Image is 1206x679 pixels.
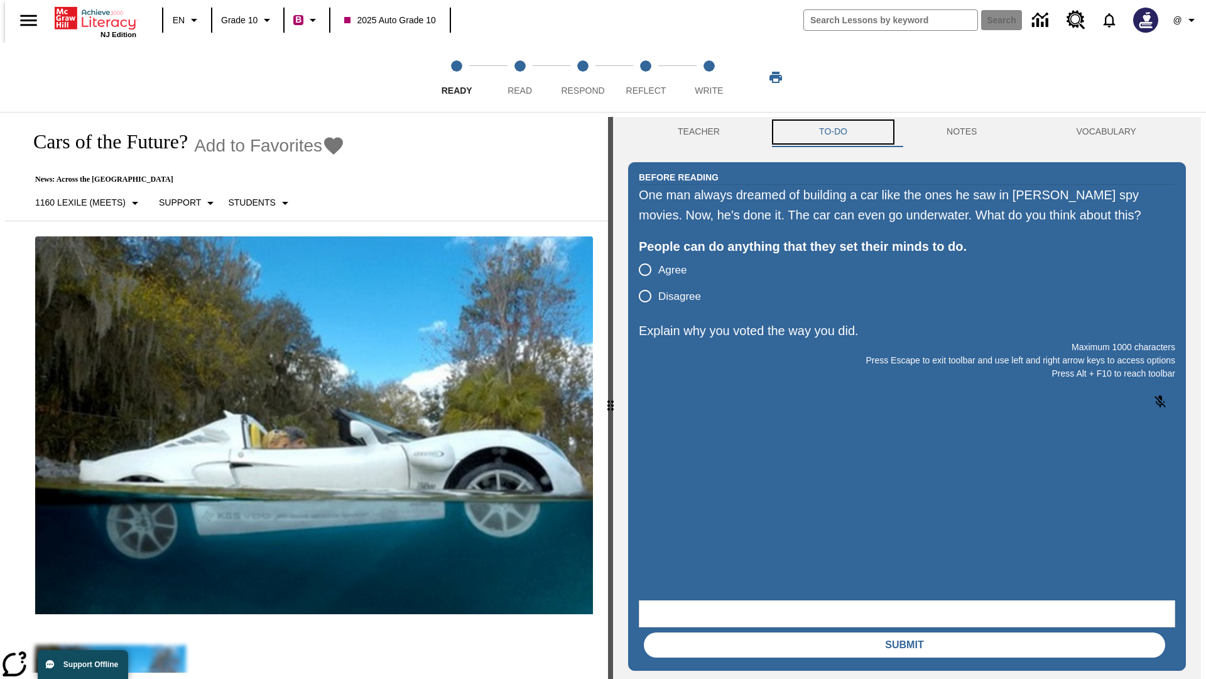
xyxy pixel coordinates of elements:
input: search field [804,10,977,30]
div: poll [639,257,711,309]
p: Support [159,196,201,209]
button: VOCABULARY [1026,117,1186,147]
span: Disagree [658,289,701,305]
button: Open side menu [10,2,47,39]
button: Grade: Grade 10, Select a grade [216,9,280,31]
button: Reflect step 4 of 5 [609,43,682,112]
a: Data Center [1024,3,1059,38]
div: Press Enter or Spacebar and then press right and left arrow keys to move the slider [608,117,613,679]
p: Students [228,196,275,209]
button: Click to activate and allow voice recognition [1145,387,1175,417]
p: Explain why you voted the way you did. [639,321,1175,341]
span: Add to Favorites [194,136,322,156]
span: 2025 Auto Grade 10 [344,14,435,27]
button: Select Student [223,192,297,214]
span: Reflect [626,86,666,96]
a: Resource Center, Will open in new tab [1059,3,1093,37]
button: Write step 5 of 5 [673,43,746,112]
p: 1160 Lexile (Meets) [35,196,126,209]
img: Avatar [1133,8,1158,33]
div: Instructional Panel Tabs [628,117,1186,147]
span: EN [173,14,185,27]
div: activity [613,117,1201,679]
button: Support Offline [38,650,128,679]
p: Press Alt + F10 to reach toolbar [639,367,1175,380]
a: Notifications [1093,4,1126,36]
button: NOTES [897,117,1026,147]
span: @ [1173,14,1182,27]
div: One man always dreamed of building a car like the ones he saw in [PERSON_NAME] spy movies. Now, h... [639,185,1175,225]
span: Respond [561,86,604,96]
button: Boost Class color is violet red. Change class color [288,9,325,31]
span: Grade 10 [221,14,258,27]
body: Explain why you voted the way you did. Maximum 1000 characters Press Alt + F10 to reach toolbar P... [5,10,183,21]
button: Submit [644,632,1165,658]
div: Home [55,4,136,38]
span: Write [695,86,723,96]
button: Add to Favorites - Cars of the Future? [194,135,345,157]
div: People can do anything that they set their minds to do. [639,236,1175,257]
span: Ready [442,86,472,96]
p: News: Across the [GEOGRAPHIC_DATA] [20,175,345,184]
button: Teacher [628,117,769,147]
button: Ready step 1 of 5 [420,43,493,112]
span: Support Offline [63,660,118,669]
span: Agree [658,262,687,279]
button: Scaffolds, Support [154,192,223,214]
button: TO-DO [769,117,897,147]
p: Maximum 1000 characters [639,341,1175,354]
button: Select Lexile, 1160 Lexile (Meets) [30,192,148,214]
span: B [295,12,301,28]
button: Profile/Settings [1166,9,1206,31]
div: reading [5,117,608,673]
span: Read [508,86,532,96]
h2: Before Reading [639,170,719,184]
button: Respond step 3 of 5 [546,43,619,112]
img: High-tech automobile treading water. [35,236,593,614]
button: Print [756,66,796,89]
span: NJ Edition [100,31,136,38]
p: Press Escape to exit toolbar and use left and right arrow keys to access options [639,354,1175,367]
button: Read step 2 of 5 [483,43,556,112]
button: Select a new avatar [1126,4,1166,36]
button: Language: EN, Select a language [167,9,207,31]
h1: Cars of the Future? [20,130,188,153]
